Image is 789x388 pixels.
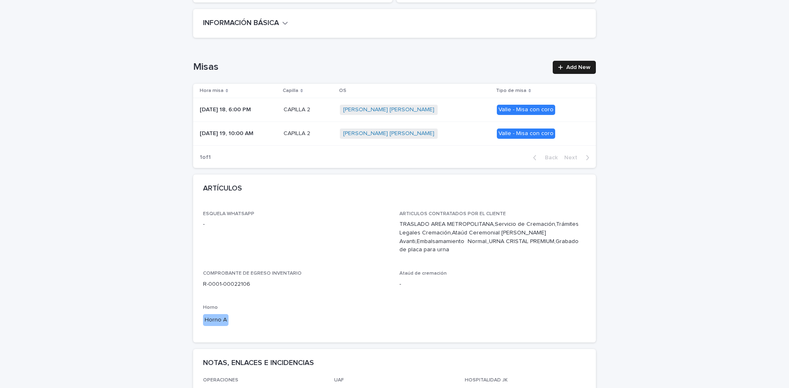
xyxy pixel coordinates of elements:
p: [DATE] 19, 10:00 AM [200,129,255,137]
p: [DATE] 18, 6:00 PM [200,105,253,113]
span: Horno [203,305,218,310]
span: UAF [334,378,344,383]
span: COMPROBANTE DE EGRESO INVENTARIO [203,271,302,276]
a: [PERSON_NAME] [PERSON_NAME] [343,106,434,113]
p: - [399,280,586,289]
span: Add New [566,64,591,70]
span: Back [540,155,558,161]
span: HOSPITALIDAD JK [465,378,508,383]
a: Add New [553,61,596,74]
tr: [DATE] 19, 10:00 AM[DATE] 19, 10:00 AM CAPILLA 2CAPILLA 2 [PERSON_NAME] [PERSON_NAME] Valle - Mis... [193,122,596,145]
p: Hora misa [200,86,224,95]
div: Horno A [203,314,228,326]
button: Next [561,154,596,161]
h2: NOTAS, ENLACES E INCIDENCIAS [203,359,314,368]
p: OS [339,86,346,95]
button: Back [526,154,561,161]
p: - [203,220,390,229]
p: 1 of 1 [193,147,217,168]
p: CAPILLA 2 [284,105,312,113]
h1: Misas [193,61,548,73]
tr: [DATE] 18, 6:00 PM[DATE] 18, 6:00 PM CAPILLA 2CAPILLA 2 [PERSON_NAME] [PERSON_NAME] Valle - Misa ... [193,98,596,122]
span: Ataúd de cremación [399,271,447,276]
span: ARTICULOS CONTRATADOS POR EL CLIENTE [399,211,506,216]
div: Valle - Misa con coro [497,105,555,115]
p: Capilla [283,86,298,95]
button: INFORMACIÓN BÁSICA [203,19,288,28]
div: Valle - Misa con coro [497,129,555,139]
p: R-0001-00022106 [203,280,390,289]
span: ESQUELA WHATSAPP [203,211,254,216]
span: Next [564,155,582,161]
p: CAPILLA 2 [284,129,312,137]
h2: INFORMACIÓN BÁSICA [203,19,279,28]
h2: ARTÍCULOS [203,184,242,193]
a: [PERSON_NAME] [PERSON_NAME] [343,130,434,137]
p: TRASLADO AREA METROPOLITANA,Servicio de Cremación,Trámites Legales Cremación,Ataúd Ceremonial [PE... [399,220,586,254]
span: OPERACIONES [203,378,238,383]
p: Tipo de misa [496,86,526,95]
